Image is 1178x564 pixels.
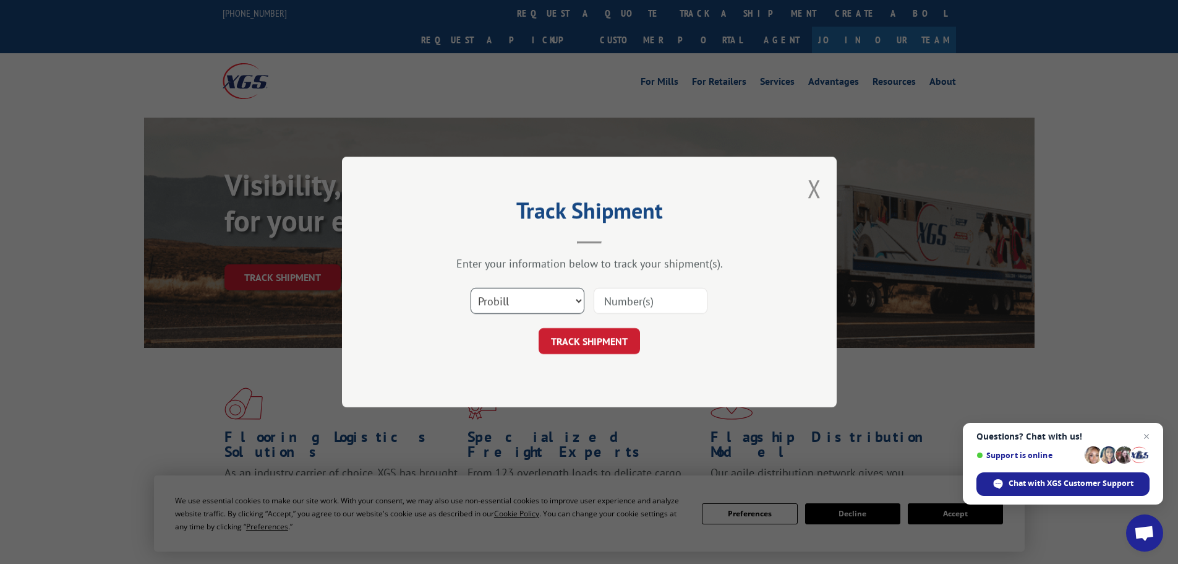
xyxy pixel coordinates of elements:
[404,202,775,225] h2: Track Shipment
[1009,478,1133,489] span: Chat with XGS Customer Support
[1126,514,1163,552] div: Open chat
[594,288,707,314] input: Number(s)
[404,256,775,271] div: Enter your information below to track your shipment(s).
[976,472,1150,496] div: Chat with XGS Customer Support
[1139,429,1154,444] span: Close chat
[539,328,640,354] button: TRACK SHIPMENT
[976,451,1080,460] span: Support is online
[976,432,1150,441] span: Questions? Chat with us!
[808,172,821,205] button: Close modal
